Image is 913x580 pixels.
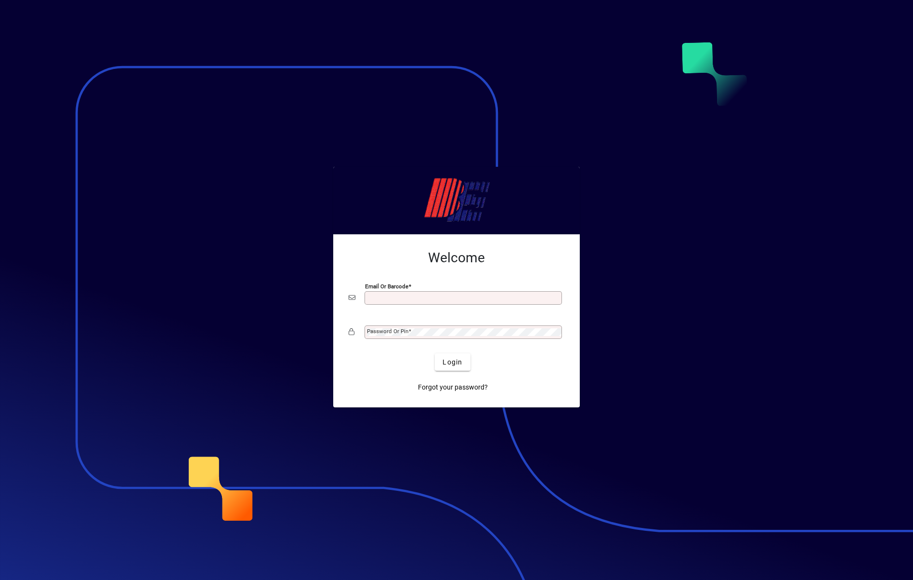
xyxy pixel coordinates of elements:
h2: Welcome [349,250,564,266]
button: Login [435,353,470,371]
span: Login [443,357,462,367]
span: Forgot your password? [418,382,488,392]
mat-label: Password or Pin [367,328,408,335]
a: Forgot your password? [414,378,492,396]
mat-label: Email or Barcode [365,283,408,290]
